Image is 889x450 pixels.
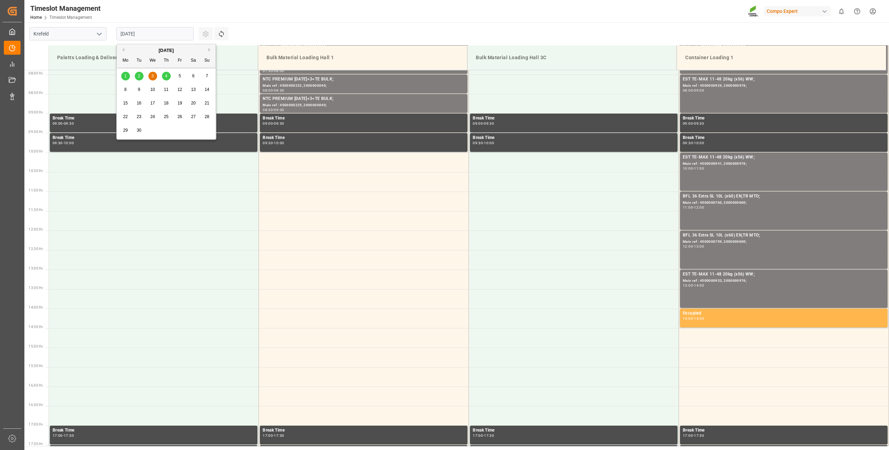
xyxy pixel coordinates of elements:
span: 24 [150,114,155,119]
div: 17:00 [53,434,63,437]
div: Th [162,56,171,65]
div: Main ref : 4500000941, 2000000976; [683,161,885,167]
div: Choose Sunday, September 14th, 2025 [203,85,211,94]
div: EST TE-MAX 11-48 20kg (x56) WW; [683,76,885,83]
span: 23 [137,114,141,119]
div: Break Time [53,115,255,122]
button: Help Center [849,3,865,19]
div: - [693,206,694,209]
div: Choose Monday, September 29th, 2025 [121,126,130,135]
div: EST TE-MAX 11-48 20kg (x56) WW; [683,271,885,278]
div: Main ref : 4500000759, 2000000600; [683,239,885,245]
div: BFL 36 Extra SL 10L (x60) EN,TR MTO; [683,193,885,200]
div: Choose Monday, September 22nd, 2025 [121,113,130,121]
div: - [693,122,694,125]
div: - [63,122,64,125]
span: 20 [191,101,195,106]
div: - [63,434,64,437]
span: 16 [137,101,141,106]
div: Choose Thursday, September 11th, 2025 [162,85,171,94]
span: 9 [138,87,140,92]
span: 2 [138,73,140,78]
div: Timeslot Management [30,3,101,14]
div: Break Time [473,427,675,434]
div: Su [203,56,211,65]
div: - [483,141,484,145]
span: 11:00 Hr [29,188,43,192]
div: 09:30 [473,141,483,145]
div: - [483,434,484,437]
div: 09:00 [274,108,284,111]
div: 10:00 [683,167,693,170]
span: 08:00 Hr [29,71,43,75]
div: 09:00 [263,122,273,125]
div: Choose Wednesday, September 24th, 2025 [148,113,157,121]
div: Main ref : 4500000933, 2000000976; [683,278,885,284]
span: 14 [204,87,209,92]
span: 22 [123,114,127,119]
div: 09:30 [64,122,74,125]
div: 17:00 [473,434,483,437]
div: 17:30 [64,434,74,437]
div: 11:00 [683,206,693,209]
div: - [273,141,274,145]
button: Previous Month [120,48,124,52]
div: 17:00 [263,434,273,437]
div: Choose Friday, September 19th, 2025 [176,99,184,108]
div: Choose Sunday, September 21st, 2025 [203,99,211,108]
div: Break Time [53,134,255,141]
div: Compo Expert [764,6,831,16]
span: 13:00 Hr [29,266,43,270]
div: Container Loading 1 [682,51,880,64]
div: 09:30 [53,141,63,145]
div: - [693,89,694,92]
div: Break Time [683,115,885,122]
span: 5 [179,73,181,78]
div: 09:30 [484,122,494,125]
div: Choose Tuesday, September 9th, 2025 [135,85,144,94]
div: Bulk Material Loading Hall 3C [473,51,671,64]
span: 7 [206,73,208,78]
div: Choose Saturday, September 27th, 2025 [189,113,198,121]
div: 17:30 [694,434,704,437]
span: 15:00 Hr [29,344,43,348]
span: 26 [177,114,182,119]
div: Choose Saturday, September 13th, 2025 [189,85,198,94]
div: Paletts Loading & Delivery 1 [54,51,252,64]
div: Choose Saturday, September 20th, 2025 [189,99,198,108]
button: Compo Expert [764,5,834,18]
img: Screenshot%202023-09-29%20at%2010.02.21.png_1712312052.png [748,5,759,17]
button: Next Month [208,48,212,52]
div: EST TE-MAX 11-48 20kg (x56) WW; [683,154,885,161]
span: 4 [165,73,168,78]
div: Tu [135,56,144,65]
div: Choose Friday, September 26th, 2025 [176,113,184,121]
span: 1 [124,73,127,78]
div: NTC PREMIUM [DATE]+3+TE BULK; [263,95,465,102]
div: 09:00 [473,122,483,125]
div: 09:30 [263,141,273,145]
div: Main ref : 4500000760, 2000000600; [683,200,885,206]
div: 09:00 [683,122,693,125]
div: 13:00 [683,284,693,287]
div: Fr [176,56,184,65]
span: 15 [123,101,127,106]
span: 17 [150,101,155,106]
span: 13:30 Hr [29,286,43,290]
span: 18 [164,101,168,106]
div: 08:00 [274,69,284,72]
div: month 2025-09 [119,69,214,137]
div: 07:30 [263,69,273,72]
span: 16:30 Hr [29,403,43,407]
a: Home [30,15,42,20]
div: 09:30 [274,122,284,125]
div: 17:30 [274,434,284,437]
span: 15:30 Hr [29,364,43,368]
span: 12:00 Hr [29,227,43,231]
div: 13:00 [694,245,704,248]
div: Choose Sunday, September 28th, 2025 [203,113,211,121]
div: Choose Wednesday, September 10th, 2025 [148,85,157,94]
div: 14:00 [694,284,704,287]
span: 30 [137,128,141,133]
div: - [273,89,274,92]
